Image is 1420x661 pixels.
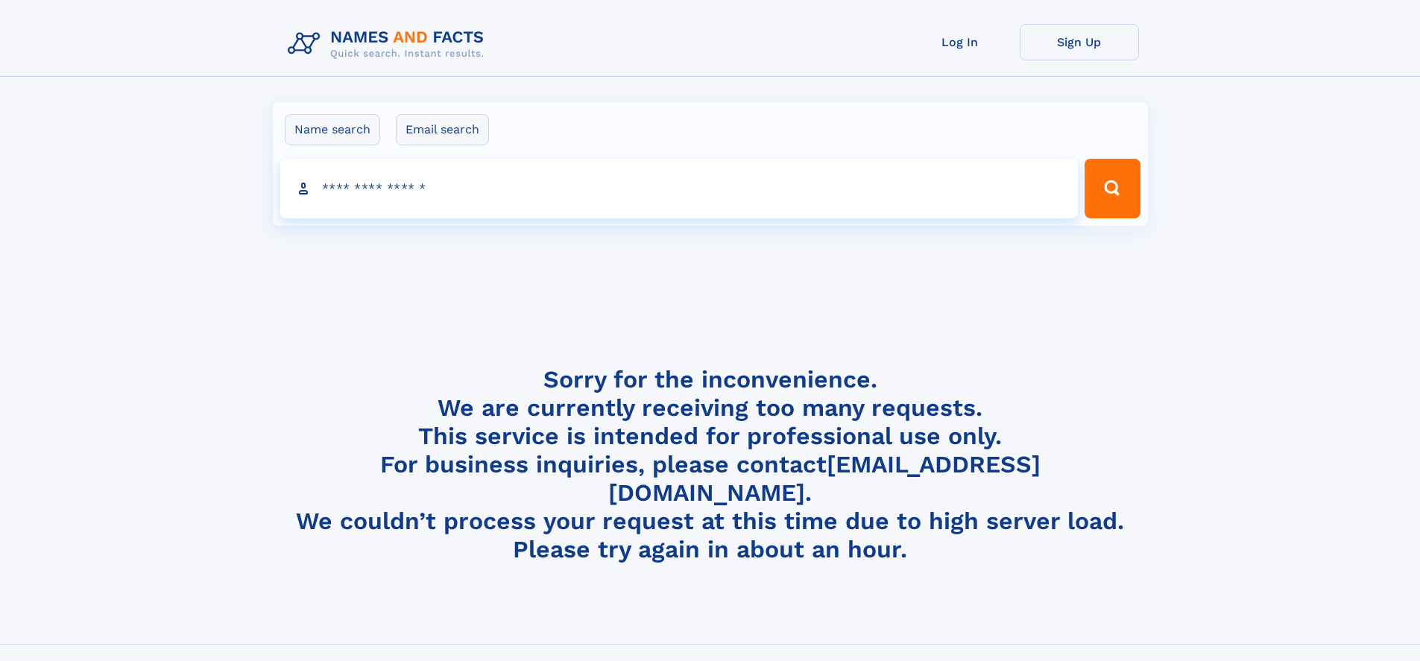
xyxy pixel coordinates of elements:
[1085,159,1140,218] button: Search Button
[1020,24,1139,60] a: Sign Up
[282,24,496,64] img: Logo Names and Facts
[396,114,489,145] label: Email search
[280,159,1079,218] input: search input
[900,24,1020,60] a: Log In
[608,450,1041,507] a: [EMAIL_ADDRESS][DOMAIN_NAME]
[285,114,380,145] label: Name search
[282,365,1139,564] h4: Sorry for the inconvenience. We are currently receiving too many requests. This service is intend...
